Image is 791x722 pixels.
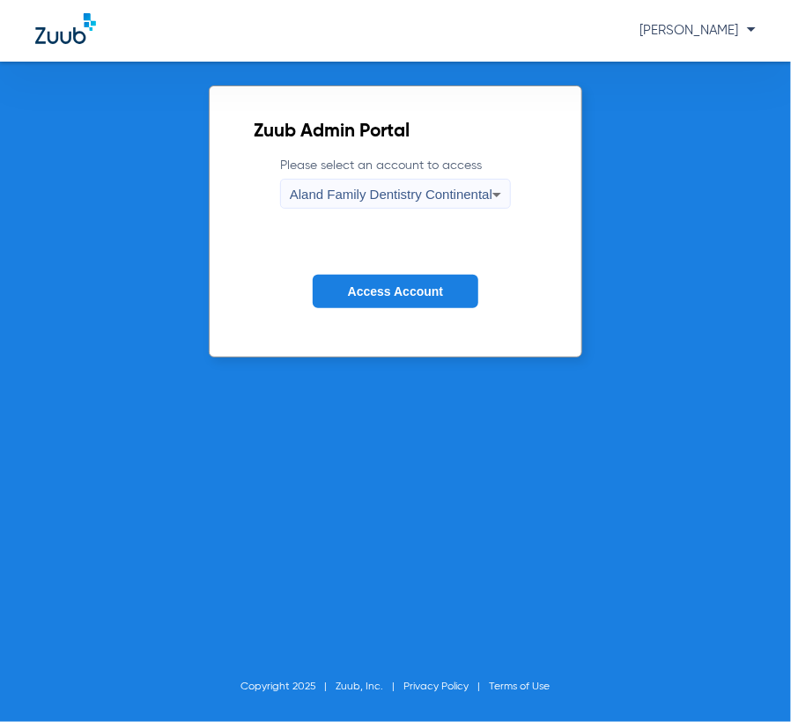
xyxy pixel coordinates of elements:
span: Access Account [348,284,443,298]
img: Zuub Logo [35,13,96,44]
a: Privacy Policy [404,681,469,692]
span: [PERSON_NAME] [639,24,756,37]
li: Copyright 2025 [241,678,336,696]
a: Terms of Use [490,681,551,692]
button: Access Account [313,275,478,309]
li: Zuub, Inc. [336,678,404,696]
h2: Zuub Admin Portal [254,123,537,141]
span: Aland Family Dentistry Continental [290,187,492,202]
label: Please select an account to access [280,157,511,209]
